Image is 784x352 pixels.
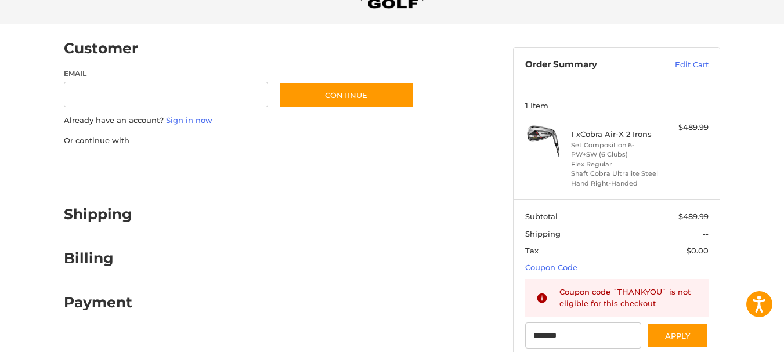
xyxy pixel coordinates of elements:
[64,205,132,223] h2: Shipping
[64,115,414,126] p: Already have an account?
[687,246,709,255] span: $0.00
[166,115,212,125] a: Sign in now
[559,286,698,309] div: Coupon code `THANKYOU` is not eligible for this checkout
[678,212,709,221] span: $489.99
[279,82,414,108] button: Continue
[525,59,650,71] h3: Order Summary
[60,158,147,179] iframe: PayPal-paypal
[64,68,268,79] label: Email
[525,212,558,221] span: Subtotal
[571,169,660,179] li: Shaft Cobra Ultralite Steel
[525,246,539,255] span: Tax
[703,229,709,238] span: --
[647,322,709,349] button: Apply
[525,322,642,349] input: Gift Certificate or Coupon Code
[571,129,660,139] h4: 1 x Cobra Air-X 2 Irons
[64,293,132,311] h2: Payment
[525,101,709,110] h3: 1 Item
[571,179,660,188] li: Hand Right-Handed
[571,159,660,169] li: Flex Regular
[525,229,561,238] span: Shipping
[650,59,709,71] a: Edit Cart
[64,135,414,147] p: Or continue with
[525,263,577,272] a: Coupon Code
[64,249,132,267] h2: Billing
[663,122,709,133] div: $489.99
[64,39,138,57] h2: Customer
[688,321,784,352] iframe: Google Customer Reviews
[571,140,660,159] li: Set Composition 6-PW+SW (6 Clubs)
